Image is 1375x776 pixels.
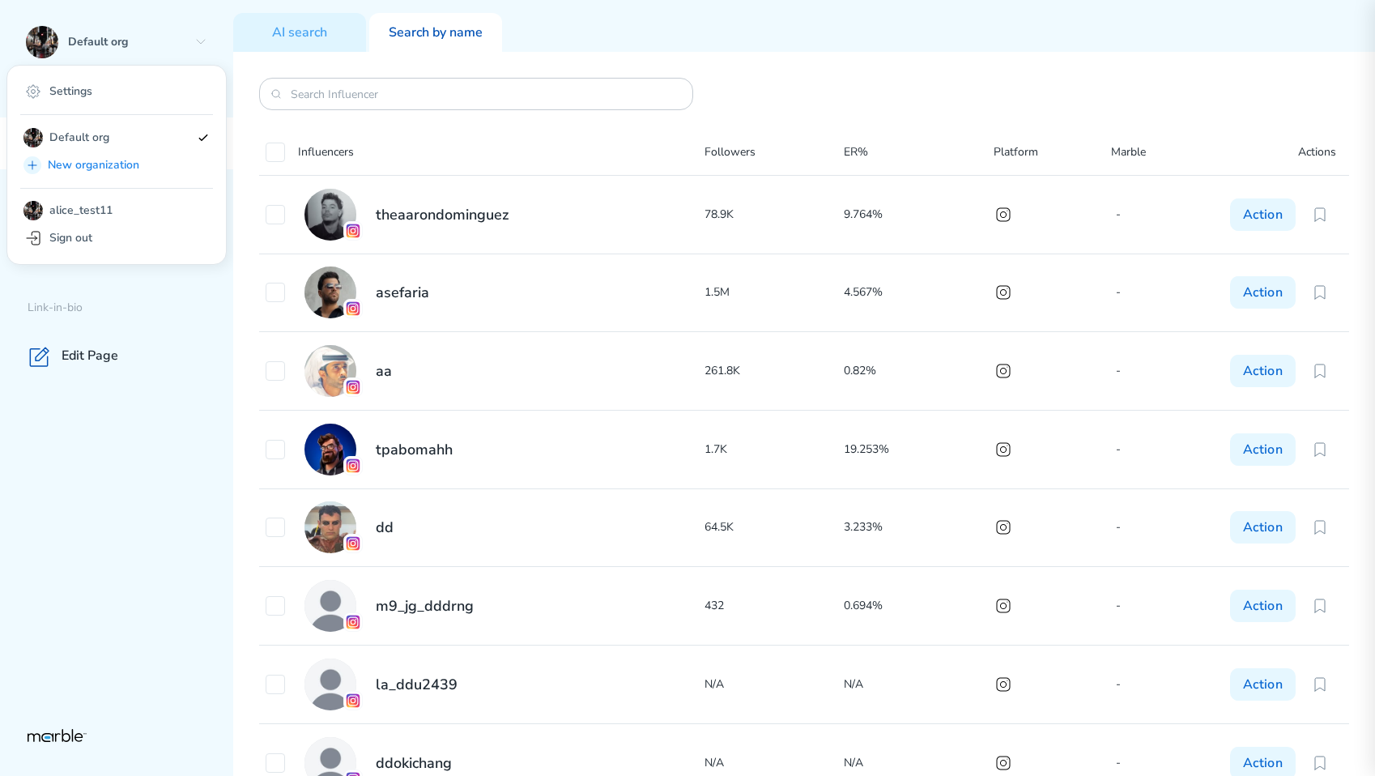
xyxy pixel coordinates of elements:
p: - [1116,440,1224,459]
p: N/A [705,753,844,773]
h2: tpabomahh [376,440,453,459]
p: 19.253% [844,440,994,459]
p: Marble [1111,143,1228,162]
p: Default org [49,128,190,147]
button: Action [1230,198,1296,231]
p: 64.5K [705,518,844,537]
p: ER% [844,143,994,162]
p: 1.7K [705,440,844,459]
p: N/A [844,675,994,694]
p: 9.764% [844,205,994,224]
h2: m9_jg_dddrng [376,596,474,616]
p: Actions [1298,143,1336,162]
p: AI search [272,24,327,41]
p: Edit Page [62,347,118,365]
h2: ddokichang [376,753,452,773]
p: 1.5M [705,283,844,302]
p: 78.9K [705,205,844,224]
p: Settings [49,84,92,100]
p: - [1116,518,1224,537]
button: Action [1230,433,1296,466]
p: - [1116,361,1224,381]
button: Action [1230,590,1296,622]
p: Followers [705,143,844,162]
button: Action [1230,668,1296,701]
p: N/A [705,675,844,694]
p: New organization [48,156,208,175]
button: Action [1230,511,1296,544]
p: Default org [68,35,188,50]
p: Sign out [49,231,92,246]
p: - [1116,596,1224,616]
p: 3.233% [844,518,994,537]
button: Action [1230,355,1296,387]
input: Search Influencer [291,87,662,102]
button: Action [1230,276,1296,309]
p: - [1116,753,1224,773]
p: Link-in-bio [28,301,233,316]
p: 432 [705,596,844,616]
p: 4.567% [844,283,994,302]
p: - [1116,205,1224,224]
p: 261.8K [705,361,844,381]
h2: dd [376,518,394,537]
h2: asefaria [376,283,429,302]
h2: aa [376,361,392,381]
p: N/A [844,753,994,773]
p: 0.694% [844,596,994,616]
p: 0.82% [844,361,994,381]
p: - [1116,283,1224,302]
p: alice_test11 [49,203,113,219]
h2: la_ddu2439 [376,675,458,694]
p: Influencers [298,143,354,162]
p: Platform [994,143,1111,162]
h2: theaarondominguez [376,205,509,224]
p: - [1116,675,1224,694]
p: Search by name [389,24,483,41]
